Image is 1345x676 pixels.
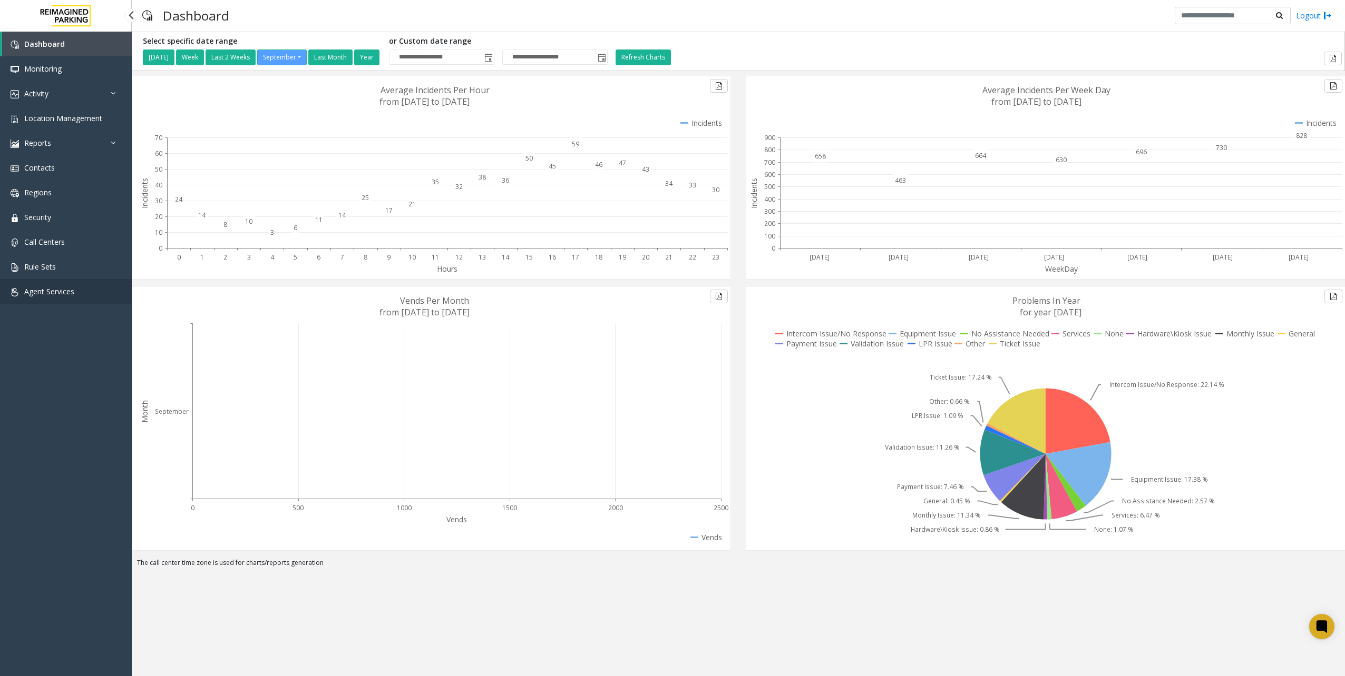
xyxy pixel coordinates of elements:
text: 300 [764,207,775,216]
text: 13 [479,253,486,262]
text: Average Incidents Per Hour [381,84,490,96]
text: 1000 [397,503,412,512]
text: 20 [155,212,162,221]
h3: Dashboard [158,3,235,28]
text: WeekDay [1045,264,1078,274]
text: 6 [317,253,320,262]
text: 7 [340,253,344,262]
text: 828 [1296,131,1307,140]
button: Export to pdf [710,79,728,93]
span: Dashboard [24,39,65,49]
text: 700 [764,158,775,167]
button: [DATE] [143,49,174,65]
text: 40 [155,181,162,190]
text: 15 [525,253,533,262]
text: General: 0.45 % [923,496,970,505]
h5: or Custom date range [389,37,608,46]
text: 10 [155,228,162,237]
button: Last 2 Weeks [206,49,256,65]
span: Call Centers [24,237,65,247]
text: September [155,407,189,416]
text: 33 [689,181,696,190]
text: Services: 6.47 % [1112,511,1160,520]
text: 2500 [714,503,728,512]
text: 30 [155,196,162,205]
text: 59 [572,140,579,148]
text: 46 [595,160,602,169]
span: Toggle popup [596,50,607,65]
text: Incidents [749,178,759,208]
button: Export to pdf [710,290,728,303]
text: 9 [387,253,391,262]
text: 5 [294,253,297,262]
text: 500 [764,182,775,191]
text: 400 [764,195,775,204]
span: Monitoring [24,64,62,74]
span: Regions [24,187,52,197]
button: Year [354,49,379,65]
text: 14 [198,211,206,220]
img: logout [1323,10,1332,21]
text: 36 [502,176,509,185]
text: 600 [764,170,775,179]
text: 38 [479,173,486,182]
text: Ticket Issue: 17.24 % [930,373,992,382]
img: 'icon' [11,288,19,296]
text: 35 [432,177,439,186]
text: 4 [270,253,275,262]
text: 25 [362,193,369,202]
text: LPR Issue: 1.09 % [912,411,963,420]
text: 20 [642,253,649,262]
text: 3 [270,228,274,237]
text: 70 [155,133,162,142]
text: 200 [764,219,775,228]
span: Activity [24,88,48,98]
img: pageIcon [142,3,152,28]
text: 0 [191,503,194,512]
text: [DATE] [1213,253,1233,262]
text: 664 [975,151,987,160]
button: Refresh Charts [616,49,671,65]
text: 800 [764,145,775,154]
text: 10 [408,253,416,262]
text: 100 [764,232,775,241]
text: 1 [200,253,204,262]
text: 500 [293,503,304,512]
text: 12 [455,253,463,262]
text: Hardware\Kiosk Issue: 0.86 % [911,525,1000,534]
text: from [DATE] to [DATE] [991,96,1081,107]
text: 0 [159,244,162,253]
text: Problems In Year [1012,295,1080,306]
button: Week [176,49,204,65]
text: 2 [223,253,227,262]
text: [DATE] [889,253,909,262]
span: Contacts [24,163,55,173]
span: Rule Sets [24,262,56,272]
img: 'icon' [11,189,19,197]
text: 18 [595,253,602,262]
text: 730 [1216,143,1227,152]
text: Validation Issue: 11.26 % [885,443,960,452]
text: 16 [549,253,556,262]
text: 17 [385,206,393,215]
text: [DATE] [969,253,989,262]
span: Security [24,212,51,222]
text: 14 [338,211,346,220]
text: 14 [502,253,510,262]
text: 19 [619,253,626,262]
span: Agent Services [24,286,74,296]
text: 463 [895,176,906,185]
h5: Select specific date range [143,37,381,46]
text: 24 [175,195,183,204]
text: 47 [619,158,626,167]
text: 50 [155,165,162,174]
text: 1500 [502,503,517,512]
text: 696 [1136,147,1147,156]
button: September [257,49,307,65]
text: 17 [572,253,579,262]
text: Incidents [140,178,150,208]
text: [DATE] [1289,253,1309,262]
img: 'icon' [11,238,19,247]
span: Location Management [24,113,102,123]
text: 2000 [608,503,623,512]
